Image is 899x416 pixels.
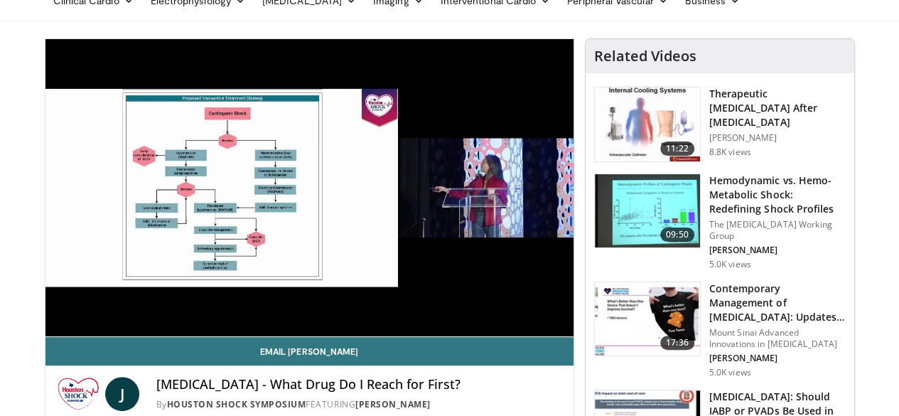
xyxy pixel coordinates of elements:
a: [PERSON_NAME] [355,398,431,410]
a: 17:36 Contemporary Management of [MEDICAL_DATA]: Updates in [DATE] Mount Sinai Advanced Innovatio... [594,282,846,378]
a: J [105,377,139,411]
span: 17:36 [660,336,694,350]
img: 243698_0002_1.png.150x105_q85_crop-smart_upscale.jpg [595,87,700,161]
a: 11:22 Therapeutic [MEDICAL_DATA] After [MEDICAL_DATA] [PERSON_NAME] 8.8K views [594,87,846,162]
p: [PERSON_NAME] [709,132,846,144]
img: df55f059-d842-45fe-860a-7f3e0b094e1d.150x105_q85_crop-smart_upscale.jpg [595,282,700,356]
p: 5.0K views [709,259,751,270]
h4: Related Videos [594,48,696,65]
video-js: Video Player [45,39,574,337]
p: The [MEDICAL_DATA] Working Group [709,219,846,242]
h3: Therapeutic [MEDICAL_DATA] After [MEDICAL_DATA] [709,87,846,129]
p: [PERSON_NAME] [709,245,846,256]
img: Houston Shock Symposium [57,377,99,411]
h3: Hemodynamic vs. Hemo-Metabolic Shock: Redefining Shock Profiles [709,174,846,216]
span: 09:50 [660,228,694,242]
p: 8.8K views [709,146,751,158]
h4: [MEDICAL_DATA] - What Drug Do I Reach for First? [156,377,562,393]
span: 11:22 [660,142,694,156]
a: Houston Shock Symposium [167,398,306,410]
a: 09:50 Hemodynamic vs. Hemo-Metabolic Shock: Redefining Shock Profiles The [MEDICAL_DATA] Working ... [594,174,846,270]
h3: Contemporary Management of [MEDICAL_DATA]: Updates in [DATE] [709,282,846,324]
a: Email [PERSON_NAME] [45,337,574,366]
p: [PERSON_NAME] [709,353,846,364]
img: 2496e462-765f-4e8f-879f-a0c8e95ea2b6.150x105_q85_crop-smart_upscale.jpg [595,174,700,248]
div: By FEATURING [156,398,562,411]
p: 5.0K views [709,367,751,378]
p: Mount Sinai Advanced Innovations in [MEDICAL_DATA] [709,327,846,350]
